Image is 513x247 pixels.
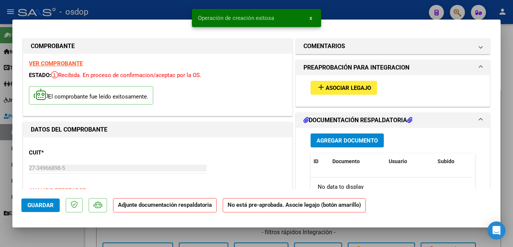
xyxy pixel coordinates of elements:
[296,39,490,54] mat-expansion-panel-header: COMENTARIOS
[31,126,107,133] strong: DATOS DEL COMPROBANTE
[31,42,75,50] strong: COMPROBANTE
[386,153,435,170] datatable-header-cell: Usuario
[27,202,54,209] span: Guardar
[296,113,490,128] mat-expansion-panel-header: DOCUMENTACIÓN RESPALDATORIA
[311,177,472,196] div: No data to display
[326,85,371,91] span: Asociar Legajo
[309,15,312,21] span: x
[435,153,472,170] datatable-header-cell: Subido
[438,158,454,164] span: Subido
[317,137,378,144] span: Agregar Documento
[303,116,412,125] h1: DOCUMENTACIÓN RESPALDATORIA
[21,199,60,212] button: Guardar
[303,42,345,51] h1: COMENTARIOS
[332,158,360,164] span: Documento
[317,83,326,92] mat-icon: add
[296,60,490,75] mat-expansion-panel-header: PREAPROBACIÓN PARA INTEGRACION
[303,63,409,72] h1: PREAPROBACIÓN PARA INTEGRACION
[29,187,86,194] span: ANALISIS PRESTADOR
[329,153,386,170] datatable-header-cell: Documento
[118,202,212,208] strong: Adjunte documentación respaldatoria
[389,158,407,164] span: Usuario
[303,11,318,25] button: x
[29,72,51,79] span: ESTADO:
[314,158,318,164] span: ID
[29,86,153,105] p: El comprobante fue leído exitosamente.
[51,72,201,79] span: Recibida. En proceso de confirmacion/aceptac por la OS.
[311,133,384,147] button: Agregar Documento
[296,75,490,106] div: PREAPROBACIÓN PARA INTEGRACION
[487,221,505,239] div: Open Intercom Messenger
[29,149,106,157] p: CUIT
[311,153,329,170] datatable-header-cell: ID
[198,14,274,22] span: Operación de creación exitosa
[29,60,83,67] a: VER COMPROBANTE
[311,81,377,95] button: Asociar Legajo
[223,198,366,213] strong: No está pre-aprobada. Asocie legajo (botón amarillo)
